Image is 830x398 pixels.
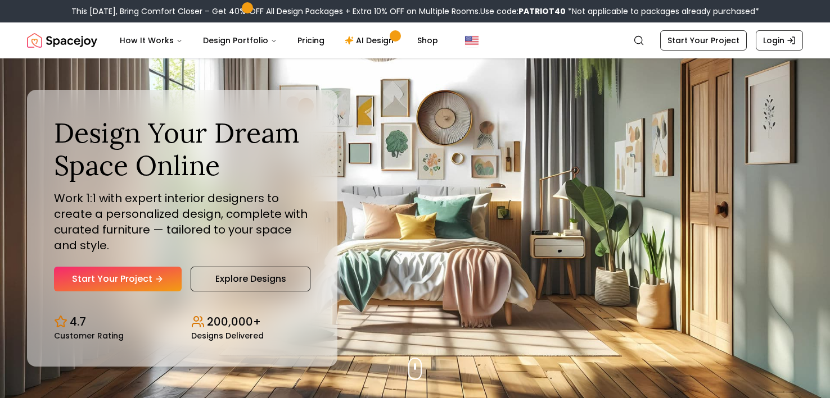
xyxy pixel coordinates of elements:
[54,305,310,340] div: Design stats
[191,332,264,340] small: Designs Delivered
[54,190,310,253] p: Work 1:1 with expert interior designers to create a personalized design, complete with curated fu...
[465,34,479,47] img: United States
[111,29,447,52] nav: Main
[27,29,97,52] img: Spacejoy Logo
[191,267,310,291] a: Explore Designs
[71,6,759,17] div: This [DATE], Bring Comfort Closer – Get 40% OFF All Design Packages + Extra 10% OFF on Multiple R...
[207,314,261,330] p: 200,000+
[54,267,182,291] a: Start Your Project
[288,29,333,52] a: Pricing
[194,29,286,52] button: Design Portfolio
[518,6,566,17] b: PATRIOT40
[27,22,803,58] nav: Global
[408,29,447,52] a: Shop
[54,332,124,340] small: Customer Rating
[756,30,803,51] a: Login
[111,29,192,52] button: How It Works
[566,6,759,17] span: *Not applicable to packages already purchased*
[54,117,310,181] h1: Design Your Dream Space Online
[70,314,86,330] p: 4.7
[27,29,97,52] a: Spacejoy
[480,6,566,17] span: Use code:
[660,30,747,51] a: Start Your Project
[336,29,406,52] a: AI Design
